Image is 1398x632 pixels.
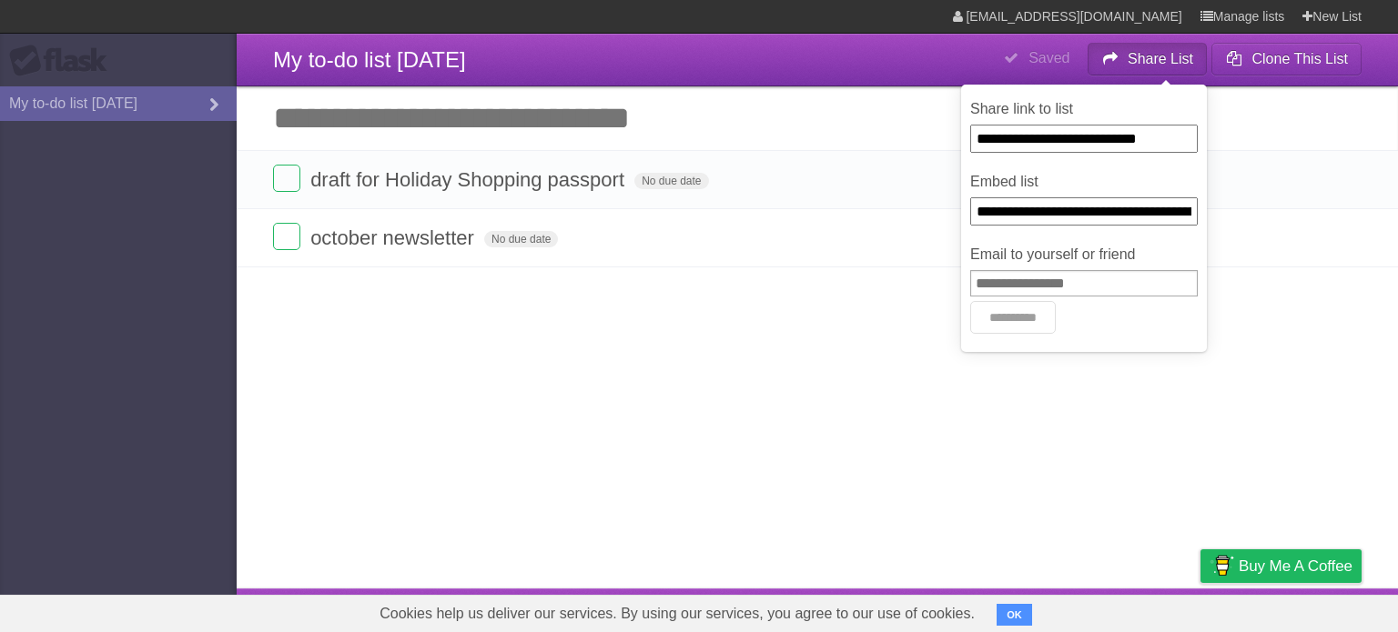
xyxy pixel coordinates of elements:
span: Cookies help us deliver our services. By using our services, you agree to our use of cookies. [361,596,993,632]
div: Flask [9,45,118,77]
span: Buy me a coffee [1239,550,1352,582]
a: Privacy [1177,593,1224,627]
b: Saved [1028,50,1069,65]
span: No due date [634,173,708,189]
span: No due date [484,231,558,247]
a: About [958,593,997,627]
button: OK [997,604,1032,626]
a: Buy me a coffee [1200,549,1362,583]
label: Done [273,165,300,192]
label: Email to yourself or friend [970,244,1198,266]
b: Clone This List [1251,51,1348,66]
label: Done [273,223,300,250]
a: Developers [1018,593,1092,627]
a: Terms [1115,593,1155,627]
label: Share link to list [970,98,1198,120]
b: Share List [1128,51,1193,66]
span: october newsletter [310,226,479,249]
a: Suggest a feature [1247,593,1362,627]
span: My to-do list [DATE] [273,47,466,72]
label: Embed list [970,171,1198,193]
button: Share List [1088,43,1208,75]
button: Clone This List [1211,43,1362,75]
span: draft for Holiday Shopping passport [310,168,629,191]
img: Buy me a coffee [1210,550,1234,581]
